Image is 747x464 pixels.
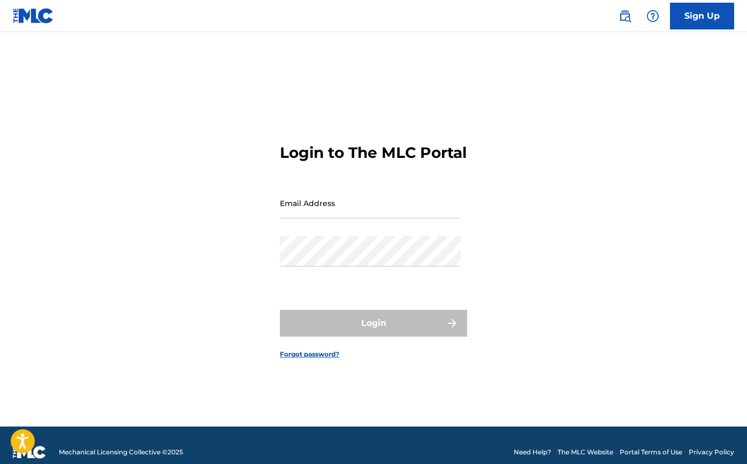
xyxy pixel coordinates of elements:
[619,10,631,22] img: search
[59,447,183,457] span: Mechanical Licensing Collective © 2025
[13,8,54,24] img: MLC Logo
[642,5,664,27] div: Help
[280,143,467,162] h3: Login to The MLC Portal
[614,5,636,27] a: Public Search
[558,447,613,457] a: The MLC Website
[670,3,734,29] a: Sign Up
[280,349,339,359] a: Forgot password?
[620,447,682,457] a: Portal Terms of Use
[13,446,46,459] img: logo
[646,10,659,22] img: help
[689,447,734,457] a: Privacy Policy
[514,447,551,457] a: Need Help?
